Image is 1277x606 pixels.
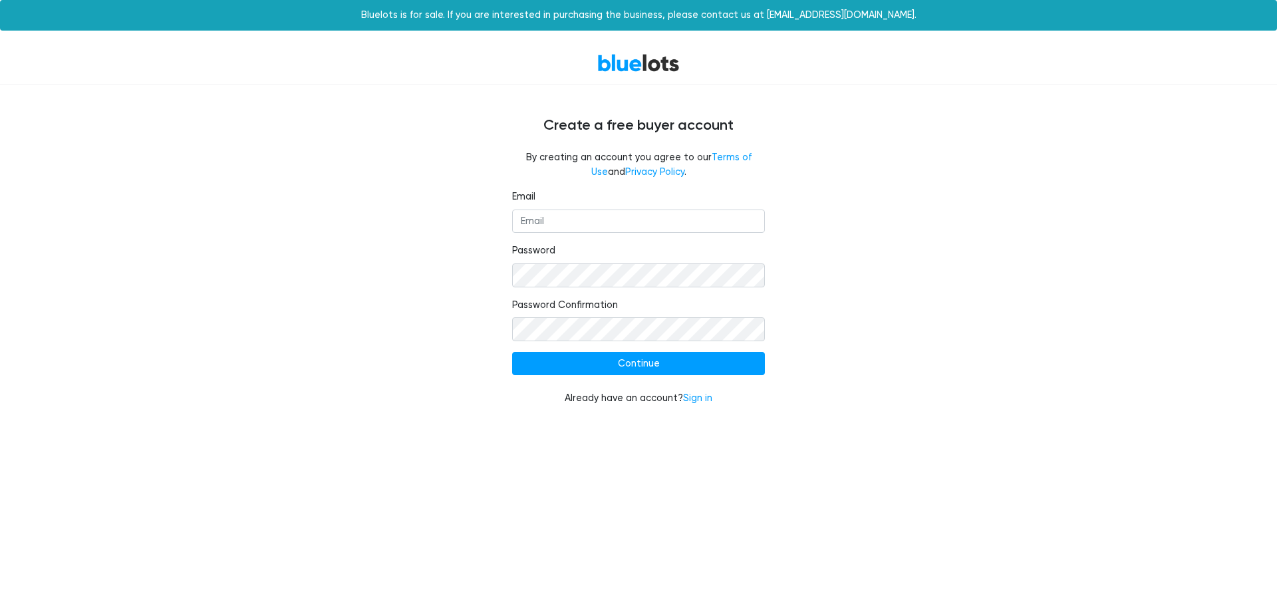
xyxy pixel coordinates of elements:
[512,391,765,406] div: Already have an account?
[512,150,765,179] fieldset: By creating an account you agree to our and .
[625,166,684,178] a: Privacy Policy
[683,392,712,404] a: Sign in
[512,190,535,204] label: Email
[597,53,680,73] a: BlueLots
[512,210,765,233] input: Email
[512,243,555,258] label: Password
[591,152,752,178] a: Terms of Use
[512,352,765,376] input: Continue
[512,298,618,313] label: Password Confirmation
[239,117,1038,134] h4: Create a free buyer account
